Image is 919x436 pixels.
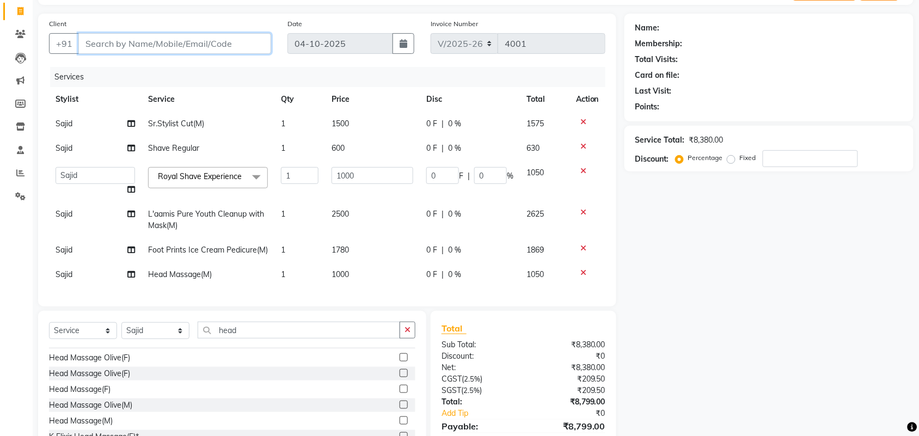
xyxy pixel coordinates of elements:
[148,143,199,153] span: Shave Regular
[520,87,569,112] th: Total
[635,85,672,97] div: Last Visit:
[442,208,444,220] span: |
[433,396,524,408] div: Total:
[526,143,540,153] span: 630
[148,209,264,230] span: L'aamis Pure Youth Cleanup with Mask(M)
[49,384,111,395] div: Head Massage(F)
[569,87,605,112] th: Action
[433,420,524,433] div: Payable:
[426,244,437,256] span: 0 F
[49,87,142,112] th: Stylist
[635,38,683,50] div: Membership:
[442,269,444,280] span: |
[459,170,463,182] span: F
[526,119,544,128] span: 1575
[332,209,349,219] span: 2500
[148,269,212,279] span: Head Massage(M)
[142,87,274,112] th: Service
[526,245,544,255] span: 1869
[433,339,524,351] div: Sub Total:
[148,119,204,128] span: Sr.Stylist Cut(M)
[49,415,113,427] div: Head Massage(M)
[242,171,247,181] a: x
[420,87,520,112] th: Disc
[426,208,437,220] span: 0 F
[148,245,268,255] span: Foot Prints Ice Cream Pedicure(M)
[287,19,302,29] label: Date
[448,118,461,130] span: 0 %
[523,420,614,433] div: ₹8,799.00
[523,339,614,351] div: ₹8,380.00
[433,362,524,373] div: Net:
[426,143,437,154] span: 0 F
[740,153,756,163] label: Fixed
[332,269,349,279] span: 1000
[635,70,680,81] div: Card on file:
[433,408,538,419] a: Add Tip
[468,170,470,182] span: |
[56,209,72,219] span: Sajid
[49,400,132,411] div: Head Massage Olive(M)
[442,374,462,384] span: CGST
[635,22,660,34] div: Name:
[442,385,461,395] span: SGST
[448,208,461,220] span: 0 %
[426,118,437,130] span: 0 F
[442,143,444,154] span: |
[538,408,614,419] div: ₹0
[635,153,669,165] div: Discount:
[49,33,79,54] button: +91
[523,362,614,373] div: ₹8,380.00
[56,119,72,128] span: Sajid
[281,245,285,255] span: 1
[448,244,461,256] span: 0 %
[523,396,614,408] div: ₹8,799.00
[332,143,345,153] span: 600
[49,368,130,379] div: Head Massage Olive(F)
[433,351,524,362] div: Discount:
[281,269,285,279] span: 1
[448,143,461,154] span: 0 %
[442,323,467,334] span: Total
[526,269,544,279] span: 1050
[635,101,660,113] div: Points:
[332,245,349,255] span: 1780
[78,33,271,54] input: Search by Name/Mobile/Email/Code
[448,269,461,280] span: 0 %
[274,87,325,112] th: Qty
[523,351,614,362] div: ₹0
[442,244,444,256] span: |
[507,170,513,182] span: %
[635,54,678,65] div: Total Visits:
[56,143,72,153] span: Sajid
[688,153,723,163] label: Percentage
[526,168,544,177] span: 1050
[431,19,478,29] label: Invoice Number
[281,209,285,219] span: 1
[198,322,400,339] input: Search or Scan
[635,134,685,146] div: Service Total:
[281,119,285,128] span: 1
[325,87,420,112] th: Price
[281,143,285,153] span: 1
[426,269,437,280] span: 0 F
[463,386,480,395] span: 2.5%
[56,245,72,255] span: Sajid
[49,19,66,29] label: Client
[49,352,130,364] div: Head Massage Olive(F)
[526,209,544,219] span: 2625
[523,373,614,385] div: ₹209.50
[433,385,524,396] div: ( )
[689,134,724,146] div: ₹8,380.00
[332,119,349,128] span: 1500
[523,385,614,396] div: ₹209.50
[464,374,480,383] span: 2.5%
[442,118,444,130] span: |
[158,171,242,181] span: Royal Shave Experience
[433,373,524,385] div: ( )
[56,269,72,279] span: Sajid
[50,67,614,87] div: Services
